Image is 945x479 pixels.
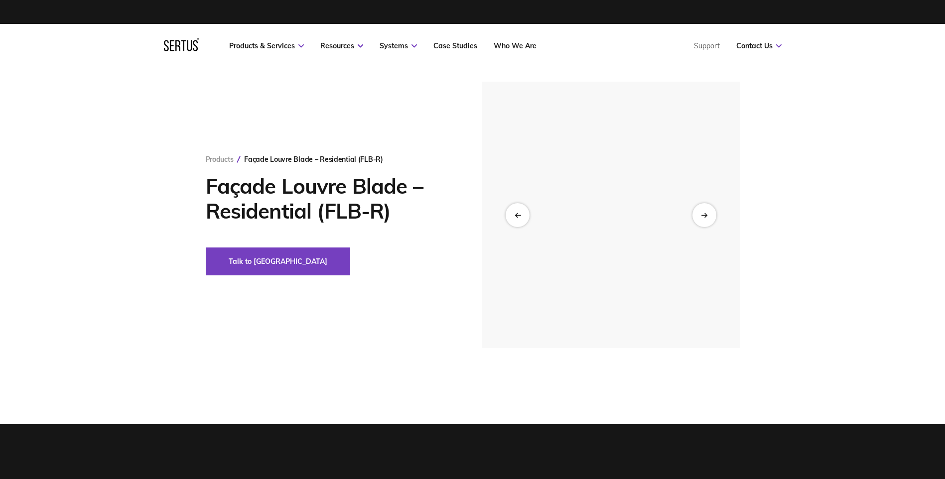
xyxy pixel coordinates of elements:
[736,41,782,50] a: Contact Us
[694,41,720,50] a: Support
[206,155,234,164] a: Products
[494,41,537,50] a: Who We Are
[206,174,452,224] h1: Façade Louvre Blade – Residential (FLB-R)
[433,41,477,50] a: Case Studies
[206,247,350,275] button: Talk to [GEOGRAPHIC_DATA]
[229,41,304,50] a: Products & Services
[380,41,417,50] a: Systems
[320,41,363,50] a: Resources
